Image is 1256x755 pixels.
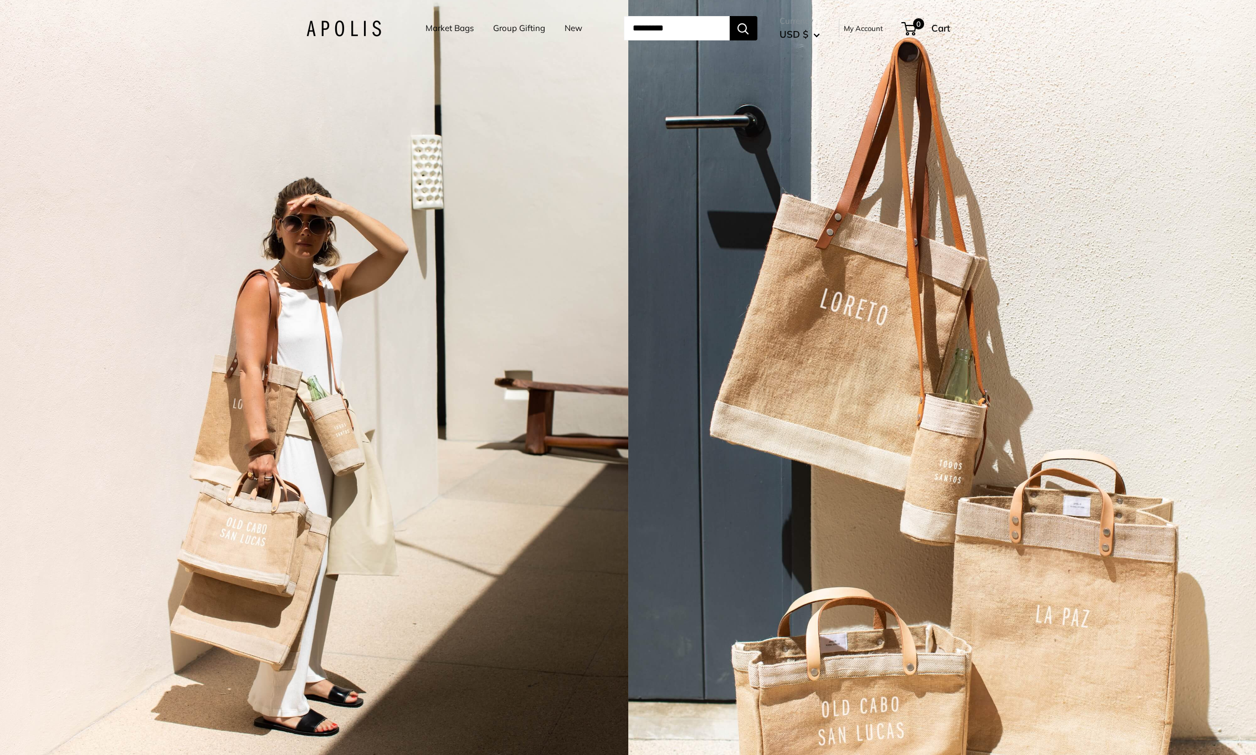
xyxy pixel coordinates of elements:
a: Group Gifting [493,20,545,36]
span: Cart [931,22,950,34]
input: Search... [624,16,730,40]
a: 0 Cart [903,19,950,37]
img: Apolis [306,20,381,37]
button: Search [730,16,757,40]
a: My Account [844,22,883,35]
a: New [565,20,582,36]
span: Currency [780,13,820,29]
a: Market Bags [425,20,474,36]
span: USD $ [780,28,808,40]
span: 0 [912,18,924,29]
button: USD $ [780,25,820,43]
